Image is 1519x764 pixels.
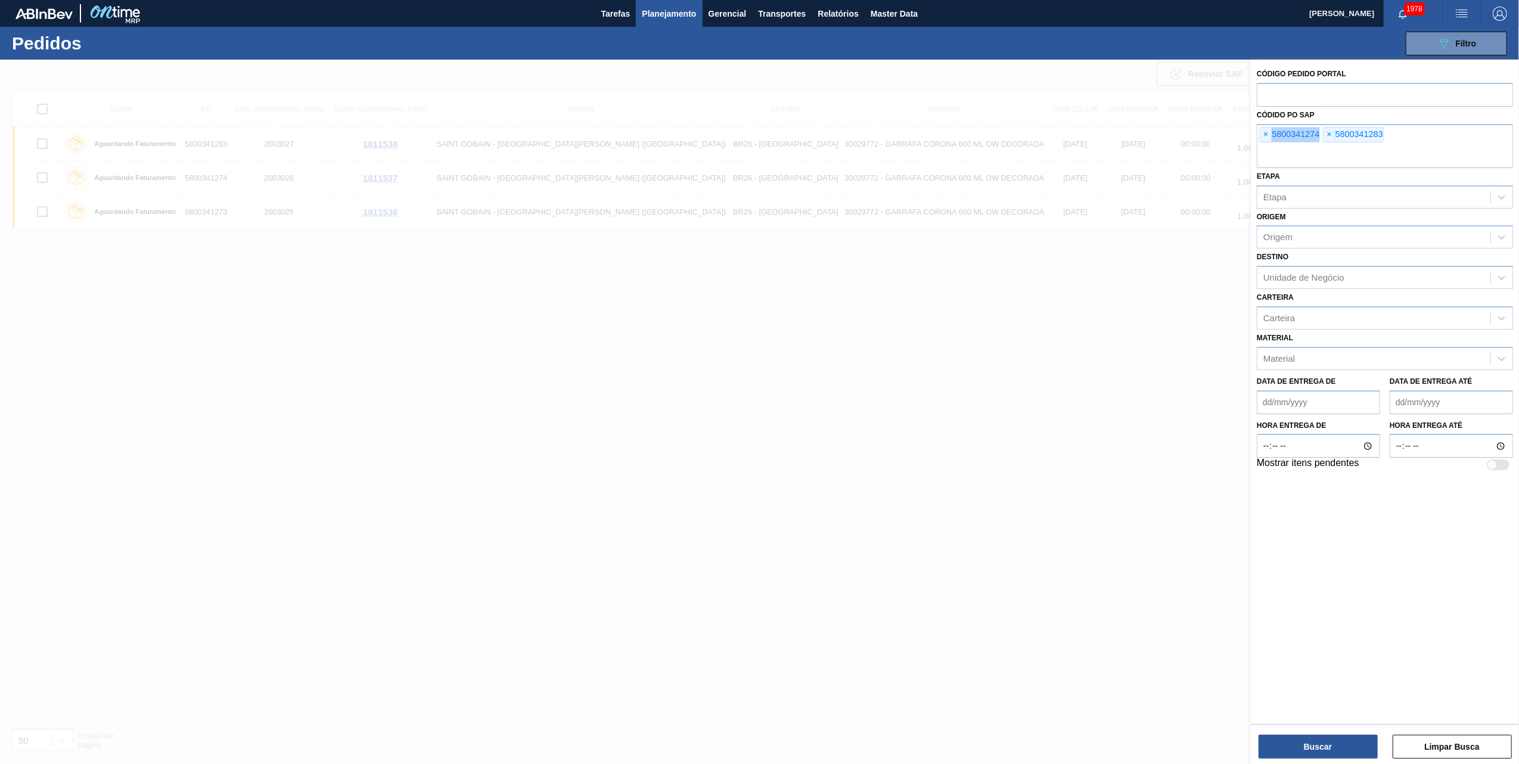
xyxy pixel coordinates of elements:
[1257,111,1315,119] label: Códido PO SAP
[709,7,747,21] span: Gerencial
[1384,5,1422,22] button: Notificações
[1456,39,1477,48] span: Filtro
[871,7,918,21] span: Master Data
[758,7,806,21] span: Transportes
[1390,377,1473,386] label: Data de Entrega até
[1406,32,1507,55] button: Filtro
[1257,293,1294,302] label: Carteira
[1263,313,1295,323] div: Carteira
[1257,70,1346,78] label: Código Pedido Portal
[1324,128,1335,142] span: ×
[1404,2,1425,15] span: 1978
[12,36,197,50] h1: Pedidos
[601,7,630,21] span: Tarefas
[1263,232,1293,243] div: Origem
[1257,253,1288,261] label: Destino
[1390,417,1513,434] label: Hora entrega até
[1323,127,1383,142] div: 5800341283
[1257,334,1293,342] label: Material
[1263,273,1344,283] div: Unidade de Negócio
[642,7,696,21] span: Planejamento
[1257,172,1280,181] label: Etapa
[818,7,858,21] span: Relatórios
[1257,458,1359,472] label: Mostrar itens pendentes
[1257,390,1380,414] input: dd/mm/yyyy
[1390,390,1513,414] input: dd/mm/yyyy
[1260,128,1272,142] span: ×
[15,8,73,19] img: TNhmsLtSVTkK8tSr43FrP2fwEKptu5GPRR3wAAAABJRU5ErkJggg==
[1493,7,1507,21] img: Logout
[1260,127,1320,142] div: 5800341274
[1263,353,1295,364] div: Material
[1257,377,1336,386] label: Data de Entrega de
[1263,192,1287,202] div: Etapa
[1257,417,1380,434] label: Hora entrega de
[1257,213,1286,221] label: Origem
[1455,7,1469,21] img: userActions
